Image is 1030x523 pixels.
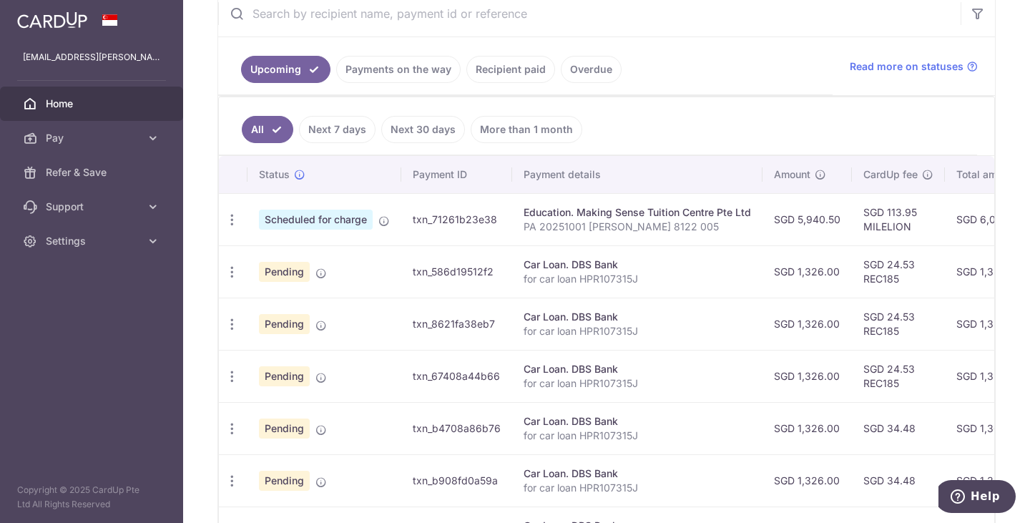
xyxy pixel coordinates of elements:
[259,366,310,386] span: Pending
[852,193,945,245] td: SGD 113.95 MILELION
[524,258,751,272] div: Car Loan. DBS Bank
[774,167,810,182] span: Amount
[336,56,461,83] a: Payments on the way
[401,298,512,350] td: txn_8621fa38eb7
[762,350,852,402] td: SGD 1,326.00
[46,200,140,214] span: Support
[762,193,852,245] td: SGD 5,940.50
[762,298,852,350] td: SGD 1,326.00
[524,466,751,481] div: Car Loan. DBS Bank
[938,480,1016,516] iframe: Opens a widget where you can find more information
[401,245,512,298] td: txn_586d19512f2
[863,167,918,182] span: CardUp fee
[852,245,945,298] td: SGD 24.53 REC185
[524,205,751,220] div: Education. Making Sense Tuition Centre Pte Ltd
[242,116,293,143] a: All
[241,56,330,83] a: Upcoming
[956,167,1004,182] span: Total amt.
[46,131,140,145] span: Pay
[401,193,512,245] td: txn_71261b23e38
[524,310,751,324] div: Car Loan. DBS Bank
[401,156,512,193] th: Payment ID
[259,262,310,282] span: Pending
[762,402,852,454] td: SGD 1,326.00
[46,234,140,248] span: Settings
[524,376,751,391] p: for car loan HPR107315J
[23,50,160,64] p: [EMAIL_ADDRESS][PERSON_NAME][DOMAIN_NAME]
[850,59,963,74] span: Read more on statuses
[259,167,290,182] span: Status
[299,116,376,143] a: Next 7 days
[17,11,87,29] img: CardUp
[524,220,751,234] p: PA 20251001 [PERSON_NAME] 8122 005
[524,324,751,338] p: for car loan HPR107315J
[259,471,310,491] span: Pending
[46,165,140,180] span: Refer & Save
[524,362,751,376] div: Car Loan. DBS Bank
[762,454,852,507] td: SGD 1,326.00
[259,210,373,230] span: Scheduled for charge
[259,314,310,334] span: Pending
[852,402,945,454] td: SGD 34.48
[512,156,762,193] th: Payment details
[561,56,622,83] a: Overdue
[401,350,512,402] td: txn_67408a44b66
[466,56,555,83] a: Recipient paid
[852,454,945,507] td: SGD 34.48
[471,116,582,143] a: More than 1 month
[524,272,751,286] p: for car loan HPR107315J
[46,97,140,111] span: Home
[524,429,751,443] p: for car loan HPR107315J
[524,414,751,429] div: Car Loan. DBS Bank
[259,419,310,439] span: Pending
[762,245,852,298] td: SGD 1,326.00
[852,350,945,402] td: SGD 24.53 REC185
[524,481,751,495] p: for car loan HPR107315J
[381,116,465,143] a: Next 30 days
[401,402,512,454] td: txn_b4708a86b76
[401,454,512,507] td: txn_b908fd0a59a
[852,298,945,350] td: SGD 24.53 REC185
[850,59,978,74] a: Read more on statuses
